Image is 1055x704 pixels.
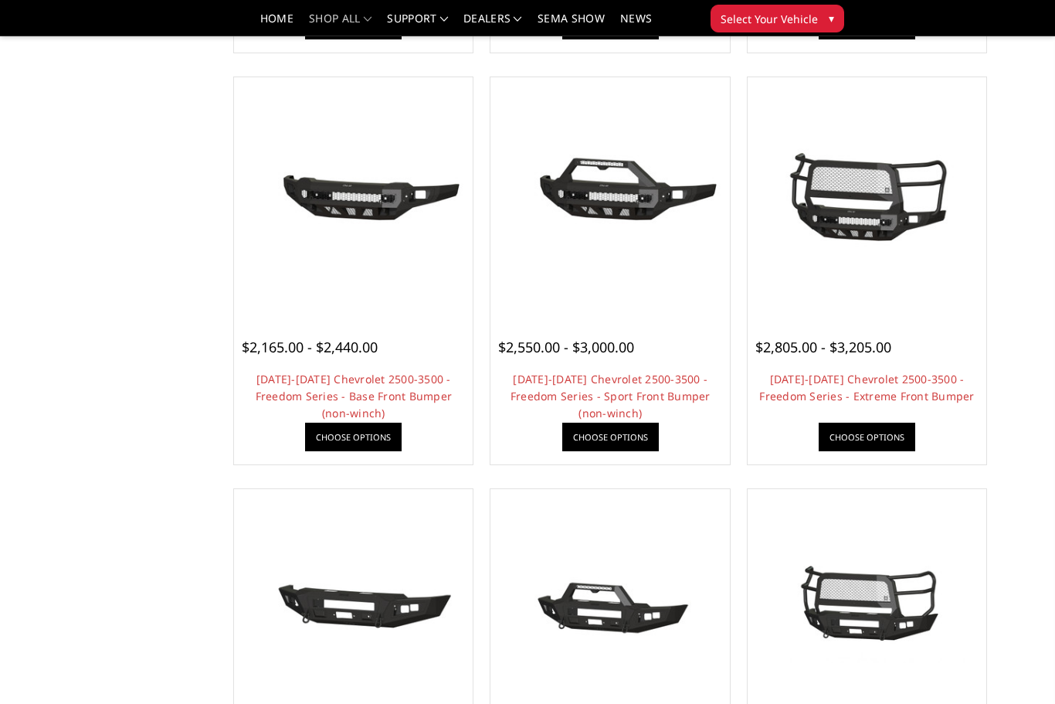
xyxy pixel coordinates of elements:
[751,143,982,251] img: 2024-2025 Chevrolet 2500-3500 - Freedom Series - Extreme Front Bumper
[562,423,659,451] a: Choose Options
[494,554,725,662] img: 2024-2025 Chevrolet 2500-3500 - A2 Series - Sport Front Bumper (winch mount)
[494,81,725,312] a: 2024-2025 Chevrolet 2500-3500 - Freedom Series - Sport Front Bumper (non-winch)
[242,338,378,356] span: $2,165.00 - $2,440.00
[498,338,634,356] span: $2,550.00 - $3,000.00
[309,13,371,36] a: shop all
[260,13,293,36] a: Home
[620,13,652,36] a: News
[819,423,915,451] a: Choose Options
[238,143,469,251] img: 2024-2025 Chevrolet 2500-3500 - Freedom Series - Base Front Bumper (non-winch)
[721,11,818,27] span: Select Your Vehicle
[829,10,834,26] span: ▾
[238,554,469,662] img: 2024-2025 Chevrolet 2500-3500 - A2 Series - Base Front Bumper (winch mount)
[755,338,891,356] span: $2,805.00 - $3,205.00
[711,5,844,32] button: Select Your Vehicle
[759,372,974,403] a: [DATE]-[DATE] Chevrolet 2500-3500 - Freedom Series - Extreme Front Bumper
[494,143,725,251] img: 2024-2025 Chevrolet 2500-3500 - Freedom Series - Sport Front Bumper (non-winch)
[511,372,711,420] a: [DATE]-[DATE] Chevrolet 2500-3500 - Freedom Series - Sport Front Bumper (non-winch)
[751,81,982,312] a: 2024-2025 Chevrolet 2500-3500 - Freedom Series - Extreme Front Bumper
[256,372,453,420] a: [DATE]-[DATE] Chevrolet 2500-3500 - Freedom Series - Base Front Bumper (non-winch)
[751,554,982,662] img: 2024-2025 Chevrolet 2500-3500 - A2 Series - Extreme Front Bumper (winch mount)
[538,13,605,36] a: SEMA Show
[305,423,402,451] a: Choose Options
[387,13,448,36] a: Support
[238,81,469,312] a: 2024-2025 Chevrolet 2500-3500 - Freedom Series - Base Front Bumper (non-winch)
[463,13,522,36] a: Dealers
